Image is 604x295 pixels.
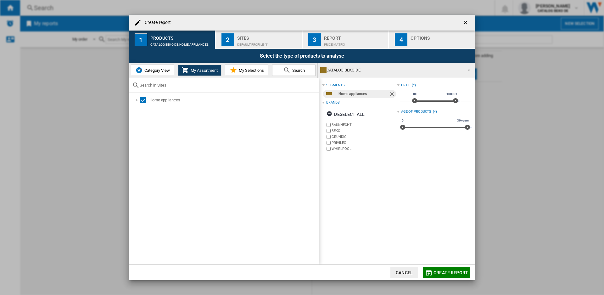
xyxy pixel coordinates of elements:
div: Price Matrix [324,40,386,46]
button: Deselect all [325,109,366,120]
button: My Selections [225,65,268,76]
div: Select the type of products to analyse [129,49,475,63]
span: 0 [401,118,405,123]
label: WHIRLPOOL [332,146,397,151]
div: Home appliances [149,97,318,103]
label: BEKO [332,128,397,133]
span: My Selections [237,68,264,73]
button: 4 Options [389,31,475,49]
h4: Create report [142,20,171,26]
div: Sites [237,33,299,40]
md-checkbox: Select [140,97,149,103]
div: Deselect all [327,109,365,120]
div: Age of products [401,109,432,114]
div: CATALOG BEKO DE:Home appliances [150,40,212,46]
span: 30 years [456,118,470,123]
span: Search [291,68,305,73]
button: 2 Sites Default profile (1) [216,31,302,49]
div: Price [401,83,411,88]
button: Search [272,65,316,76]
button: My Assortment [178,65,221,76]
div: Report [324,33,386,40]
span: 10000€ [445,92,458,97]
input: brand.name [327,129,331,133]
div: 3 [308,33,321,46]
span: Create report [433,270,468,275]
button: Create report [423,267,470,278]
label: BAUKNECHT [332,122,397,127]
button: getI18NText('BUTTONS.CLOSE_DIALOG') [460,16,473,29]
img: wiser-icon-blue.png [135,66,143,74]
div: 1 [135,33,147,46]
div: Options [411,33,473,40]
input: brand.name [327,147,331,151]
div: Home appliances [338,90,389,98]
button: 3 Report Price Matrix [303,31,389,49]
span: Category View [143,68,170,73]
input: Search in Sites [140,83,316,88]
div: Brands [326,100,339,105]
label: PRIVILEG [332,140,397,145]
ng-md-icon: getI18NText('BUTTONS.CLOSE_DIALOG') [462,19,470,27]
div: CATALOG BEKO DE [320,66,462,75]
div: segments [326,83,344,88]
button: Cancel [390,267,418,278]
div: Products [150,33,212,40]
button: 1 Products CATALOG BEKO DE:Home appliances [129,31,215,49]
label: GRUNDIG [332,134,397,139]
span: My Assortment [189,68,218,73]
input: brand.name [327,141,331,145]
span: 0€ [412,92,418,97]
input: brand.name [327,135,331,139]
div: Default profile (1) [237,40,299,46]
ng-md-icon: Remove [389,91,396,99]
button: Category View [131,65,174,76]
div: 4 [395,33,407,46]
div: 2 [221,33,234,46]
input: brand.name [327,123,331,127]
